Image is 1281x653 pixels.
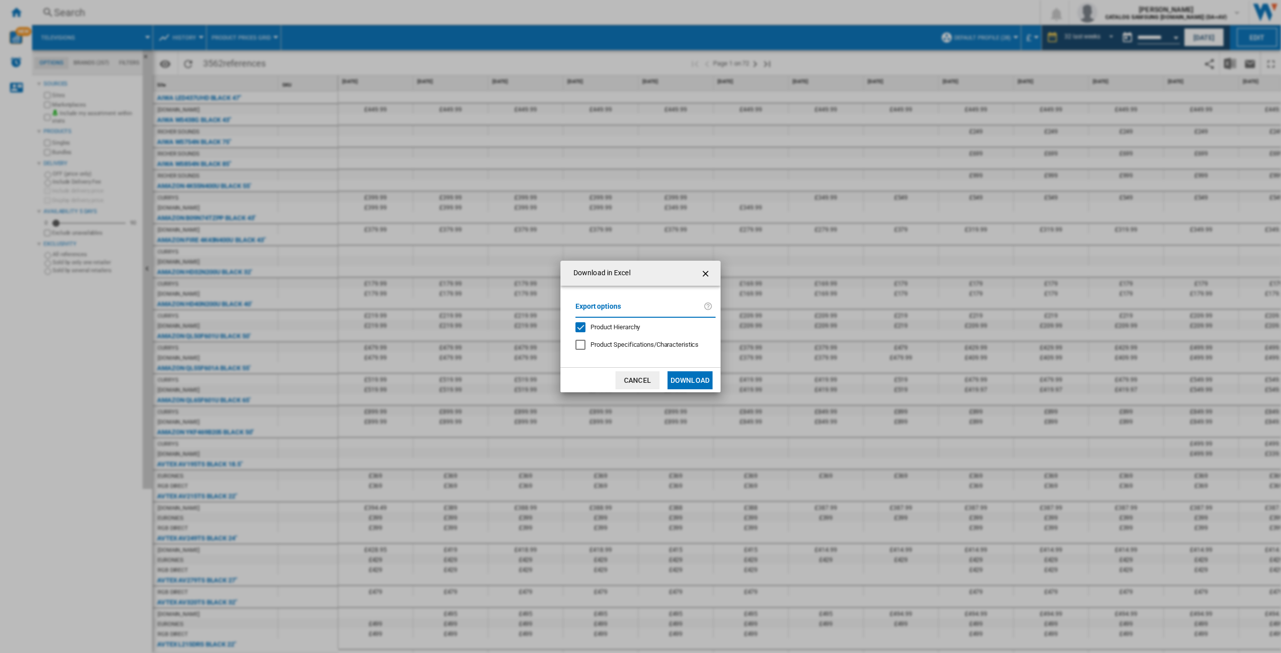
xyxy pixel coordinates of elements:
[615,371,660,389] button: Cancel
[701,268,713,280] ng-md-icon: getI18NText('BUTTONS.CLOSE_DIALOG')
[668,371,713,389] button: Download
[590,323,640,331] span: Product Hierarchy
[568,268,630,278] h4: Download in Excel
[575,301,704,319] label: Export options
[590,341,699,348] span: Product Specifications/Characteristics
[590,340,699,349] div: Only applies to Category View
[575,323,708,332] md-checkbox: Product Hierarchy
[697,263,717,283] button: getI18NText('BUTTONS.CLOSE_DIALOG')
